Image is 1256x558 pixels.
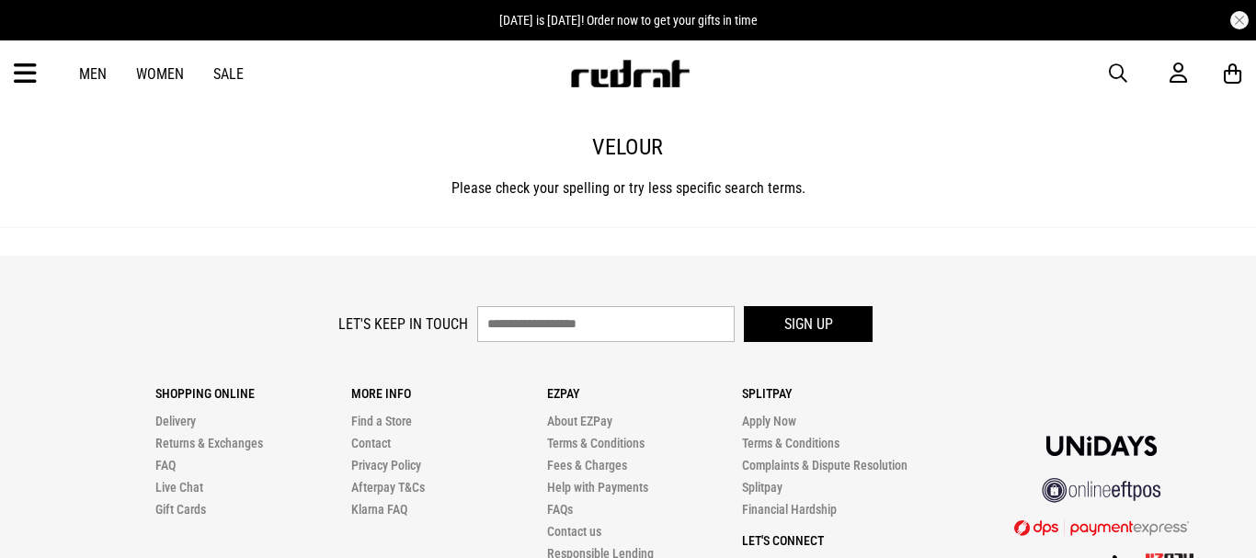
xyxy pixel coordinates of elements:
[155,458,176,473] a: FAQ
[351,480,425,495] a: Afterpay T&Cs
[569,60,691,87] img: Redrat logo
[136,65,184,83] a: Women
[351,436,391,450] a: Contact
[547,458,627,473] a: Fees & Charges
[744,306,873,342] button: Sign up
[155,480,203,495] a: Live Chat
[351,414,412,428] a: Find a Store
[742,458,908,473] a: Complaints & Dispute Resolution
[547,524,601,539] a: Contact us
[213,65,244,83] a: Sale
[742,414,796,428] a: Apply Now
[155,436,263,450] a: Returns & Exchanges
[742,533,938,548] p: Let's Connect
[742,502,837,517] a: Financial Hardship
[499,13,758,28] span: [DATE] is [DATE]! Order now to get your gifts in time
[742,480,782,495] a: Splitpay
[742,386,938,401] p: Splitpay
[742,436,839,450] a: Terms & Conditions
[1046,436,1157,456] img: Unidays
[351,386,547,401] p: More Info
[338,315,468,333] label: Let's keep in touch
[155,414,196,428] a: Delivery
[547,386,743,401] p: Ezpay
[547,436,645,450] a: Terms & Conditions
[15,133,1241,163] h1: velour
[351,458,421,473] a: Privacy Policy
[1042,478,1161,503] img: online eftpos
[547,502,573,517] a: FAQs
[15,177,1241,199] h4: Please check your spelling or try less specific search terms.
[155,502,206,517] a: Gift Cards
[547,414,612,428] a: About EZPay
[1014,519,1189,536] img: DPS
[79,65,107,83] a: Men
[351,502,407,517] a: Klarna FAQ
[155,386,351,401] p: Shopping Online
[547,480,648,495] a: Help with Payments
